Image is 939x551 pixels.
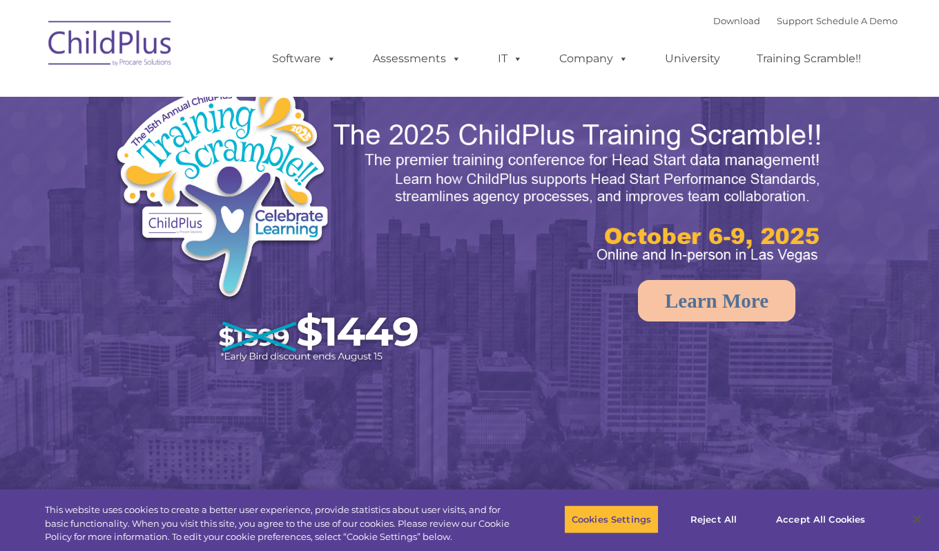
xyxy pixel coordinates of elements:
[45,503,516,544] div: This website uses cookies to create a better user experience, provide statistics about user visit...
[564,505,659,534] button: Cookies Settings
[670,505,757,534] button: Reject All
[651,45,734,73] a: University
[638,280,795,321] a: Learn More
[743,45,875,73] a: Training Scramble!!
[545,45,642,73] a: Company
[41,11,180,80] img: ChildPlus by Procare Solutions
[768,505,873,534] button: Accept All Cookies
[192,91,234,102] span: Last name
[192,148,251,158] span: Phone number
[816,15,898,26] a: Schedule A Demo
[713,15,760,26] a: Download
[902,504,932,534] button: Close
[359,45,475,73] a: Assessments
[713,15,898,26] font: |
[258,45,350,73] a: Software
[484,45,536,73] a: IT
[777,15,813,26] a: Support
